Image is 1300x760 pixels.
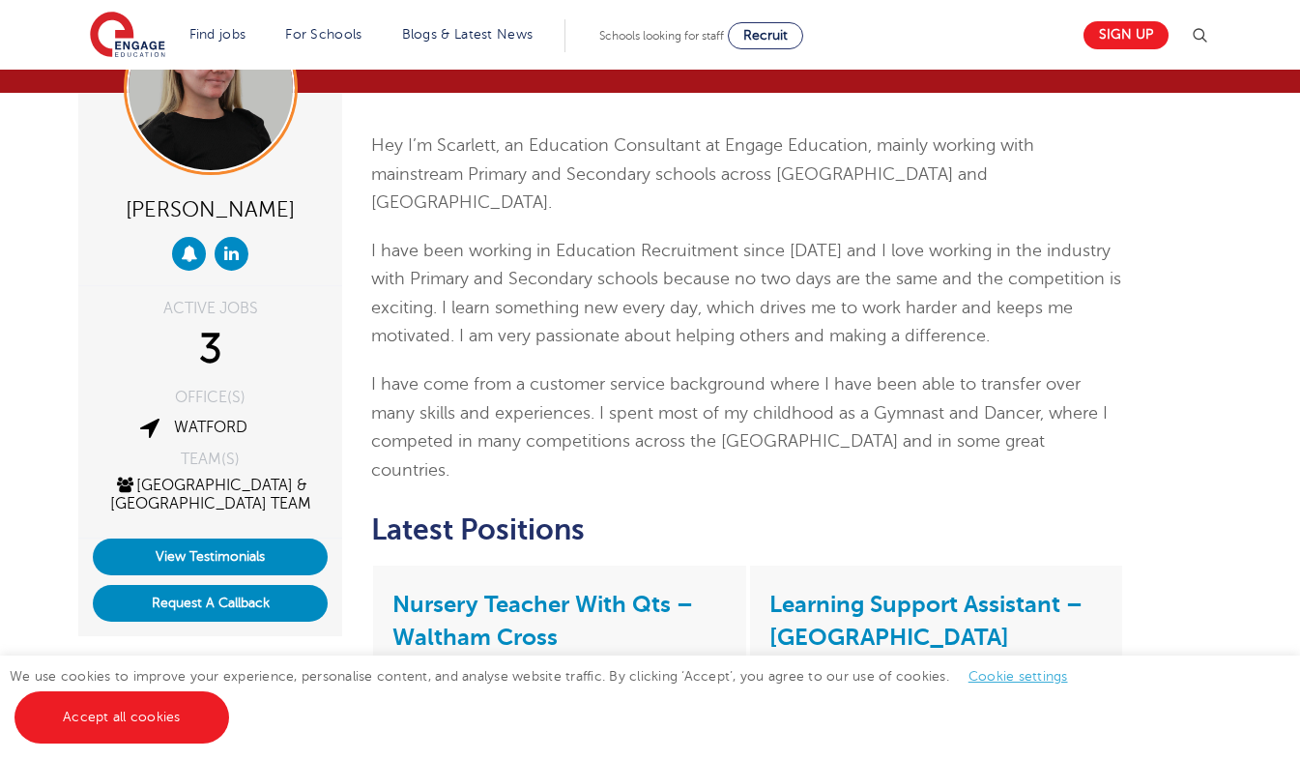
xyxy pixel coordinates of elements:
[769,591,1083,651] a: Learning Support Assistant – [GEOGRAPHIC_DATA]
[599,29,724,43] span: Schools looking for staff
[110,477,311,512] a: [GEOGRAPHIC_DATA] & [GEOGRAPHIC_DATA] Team
[93,326,328,374] div: 3
[285,27,361,42] a: For Schools
[10,669,1087,724] span: We use cookies to improve your experience, personalise content, and analyse website traffic. By c...
[14,691,229,744] a: Accept all cookies
[402,27,534,42] a: Blogs & Latest News
[371,513,1124,546] h2: Latest Positions
[93,301,328,316] div: ACTIVE JOBS
[174,419,247,436] a: Watford
[1083,21,1169,49] a: Sign up
[189,27,246,42] a: Find jobs
[968,669,1068,684] a: Cookie settings
[93,190,328,227] div: [PERSON_NAME]
[743,28,788,43] span: Recruit
[371,241,1121,346] span: I have been working in Education Recruitment since [DATE] and I love working in the industry with...
[371,135,1034,212] span: Hey I’m Scarlett, an Education Consultant at Engage Education, mainly working with mainstream Pri...
[90,12,165,60] img: Engage Education
[392,591,693,651] a: Nursery Teacher With Qts – Waltham Cross
[93,452,328,467] div: TEAM(S)
[93,390,328,405] div: OFFICE(S)
[93,539,328,575] a: View Testimonials
[728,22,803,49] a: Recruit
[93,585,328,622] button: Request A Callback
[371,374,1108,480] span: I have come from a customer service background where I have been able to transfer over many skill...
